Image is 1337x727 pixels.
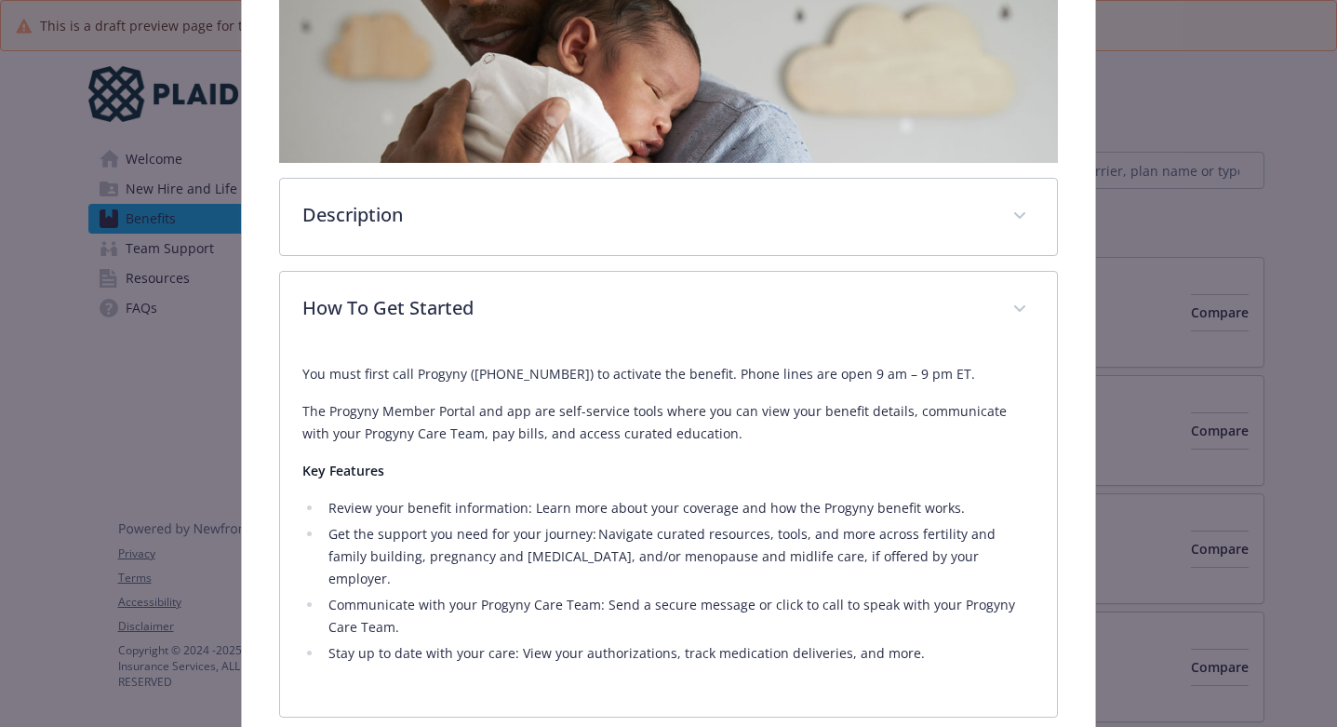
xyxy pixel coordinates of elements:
strong: Key Features [302,462,384,479]
li: Get the support you need for your journey: Navigate curated resources, tools, and more across fer... [323,523,1036,590]
li: Review your benefit information: Learn more about your coverage and how the Progyny benefit works. [323,497,1036,519]
div: Description [280,179,1058,255]
p: You must first call Progyny ([PHONE_NUMBER]) to activate the benefit. Phone lines are open 9 am –... [302,363,1036,385]
div: How To Get Started [280,272,1058,348]
p: How To Get Started [302,294,991,322]
p: Description [302,201,991,229]
p: The Progyny Member Portal and app are self-service tools where you can view your benefit details,... [302,400,1036,445]
div: How To Get Started [280,348,1058,717]
li: Communicate with your Progyny Care Team: Send a secure message or click to call to speak with you... [323,594,1036,639]
li: Stay up to date with your care: View your authorizations, track medication deliveries, and more. [323,642,1036,665]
